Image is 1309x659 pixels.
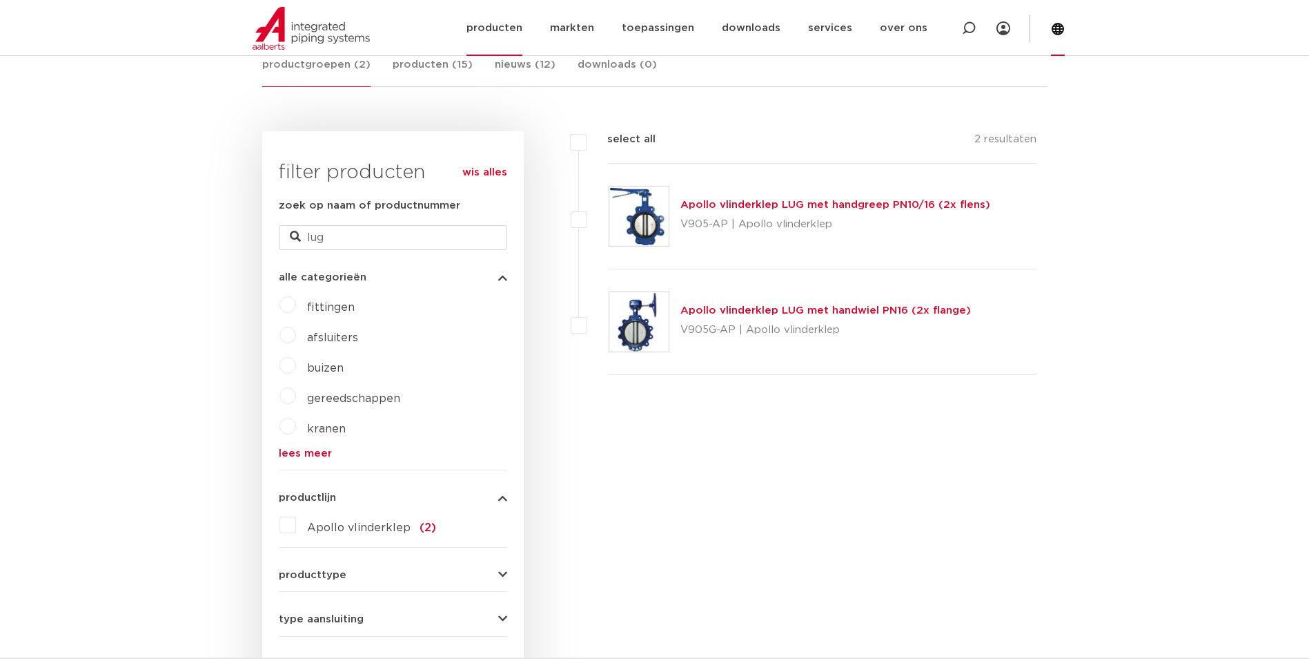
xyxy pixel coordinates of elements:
span: alle categorieën [279,272,366,283]
button: productlijn [279,493,507,503]
a: buizen [307,363,344,374]
span: (2) [420,522,436,533]
p: V905-AP | Apollo vlinderklep [680,213,990,236]
h3: filter producten [279,159,507,187]
a: fittingen [307,302,355,313]
img: Thumbnail for Apollo vlinderklep LUG met handwiel PN16 (2x flange) [609,292,669,352]
p: V905G-AP | Apollo vlinderklep [680,319,971,341]
span: producttype [279,570,346,580]
a: lees meer [279,448,507,459]
a: productgroepen (2) [262,57,371,87]
label: zoek op naam of productnummer [279,198,460,214]
button: alle categorieën [279,272,507,283]
a: gereedschappen [307,393,400,404]
span: productlijn [279,493,336,503]
span: type aansluiting [279,614,364,624]
img: Thumbnail for Apollo vlinderklep LUG met handgreep PN10/16 (2x flens) [609,187,669,246]
a: producten (15) [393,57,473,86]
p: 2 resultaten [974,131,1036,153]
a: kranen [307,423,346,434]
label: select all [587,131,656,148]
button: type aansluiting [279,614,507,624]
a: afsluiters [307,332,358,343]
a: Apollo vlinderklep LUG met handwiel PN16 (2x flange) [680,305,971,316]
span: Apollo vlinderklep [307,522,411,533]
a: wis alles [462,164,507,181]
button: producttype [279,570,507,580]
a: nieuws (12) [495,57,555,86]
a: downloads (0) [578,57,657,86]
input: zoeken [279,225,507,250]
a: Apollo vlinderklep LUG met handgreep PN10/16 (2x flens) [680,200,990,210]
